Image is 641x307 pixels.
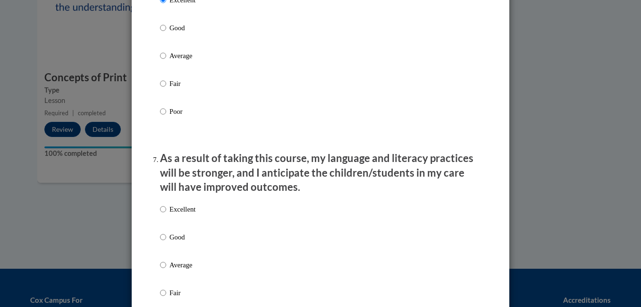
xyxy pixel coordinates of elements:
p: Average [169,260,195,270]
input: Good [160,232,166,242]
p: Excellent [169,204,195,214]
p: Fair [169,288,195,298]
input: Excellent [160,204,166,214]
p: Good [169,232,195,242]
input: Average [160,260,166,270]
input: Fair [160,288,166,298]
p: Average [169,51,195,61]
input: Good [160,23,166,33]
input: Poor [160,106,166,117]
input: Fair [160,78,166,89]
p: Good [169,23,195,33]
p: Fair [169,78,195,89]
p: Poor [169,106,195,117]
input: Average [160,51,166,61]
p: As a result of taking this course, my language and literacy practices will be stronger, and I ant... [160,151,481,195]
